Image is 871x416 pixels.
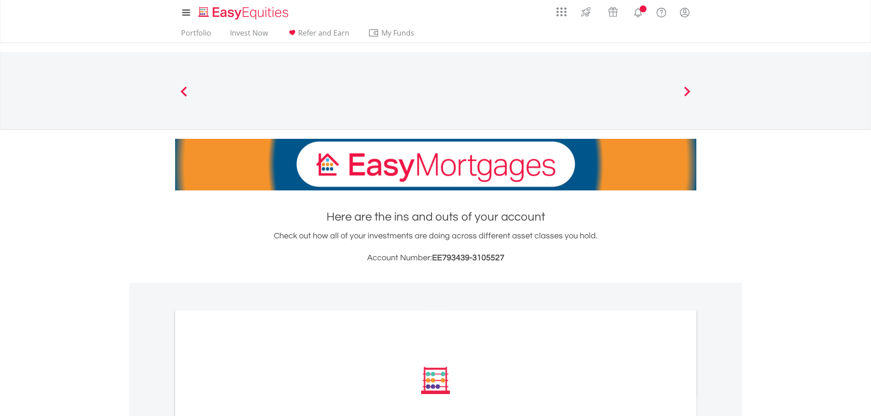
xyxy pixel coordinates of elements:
div: Check out how all of your investments are doing across different asset classes you hold. [175,230,696,264]
img: grid-menu-icon.svg [556,7,566,17]
a: FAQ's and Support [650,2,673,21]
a: Invest Now [226,28,272,42]
a: AppsGrid [550,2,572,17]
img: vouchers-v2.svg [605,5,620,19]
h1: Here are the ins and outs of your account [175,209,696,225]
span: My Funds [368,27,428,39]
span: Refer and Earn [298,28,349,38]
a: Refer and Earn [283,28,353,42]
a: Vouchers [599,2,626,19]
img: EasyEquities_Logo.png [197,5,292,21]
img: thrive-v2.svg [578,5,593,19]
img: EasyMortage Promotion Banner [175,139,696,190]
span: EE793439-3105527 [432,253,504,262]
a: My Profile [673,2,696,22]
a: Portfolio [177,28,215,42]
a: Home page [195,2,292,21]
h3: Account Number: [175,252,696,264]
a: Notifications [626,2,650,21]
